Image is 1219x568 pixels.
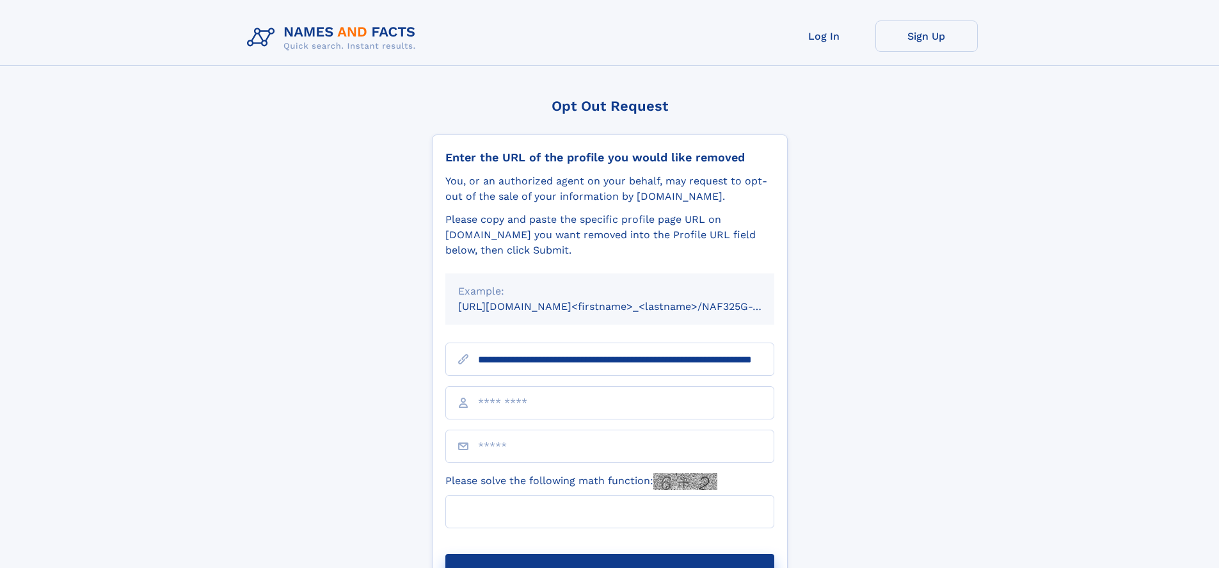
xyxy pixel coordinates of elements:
small: [URL][DOMAIN_NAME]<firstname>_<lastname>/NAF325G-xxxxxxxx [458,300,799,312]
div: Opt Out Request [432,98,788,114]
div: Enter the URL of the profile you would like removed [445,150,774,165]
a: Log In [773,20,875,52]
img: Logo Names and Facts [242,20,426,55]
div: Please copy and paste the specific profile page URL on [DOMAIN_NAME] you want removed into the Pr... [445,212,774,258]
div: You, or an authorized agent on your behalf, may request to opt-out of the sale of your informatio... [445,174,774,204]
a: Sign Up [875,20,978,52]
div: Example: [458,284,761,299]
label: Please solve the following math function: [445,473,717,490]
